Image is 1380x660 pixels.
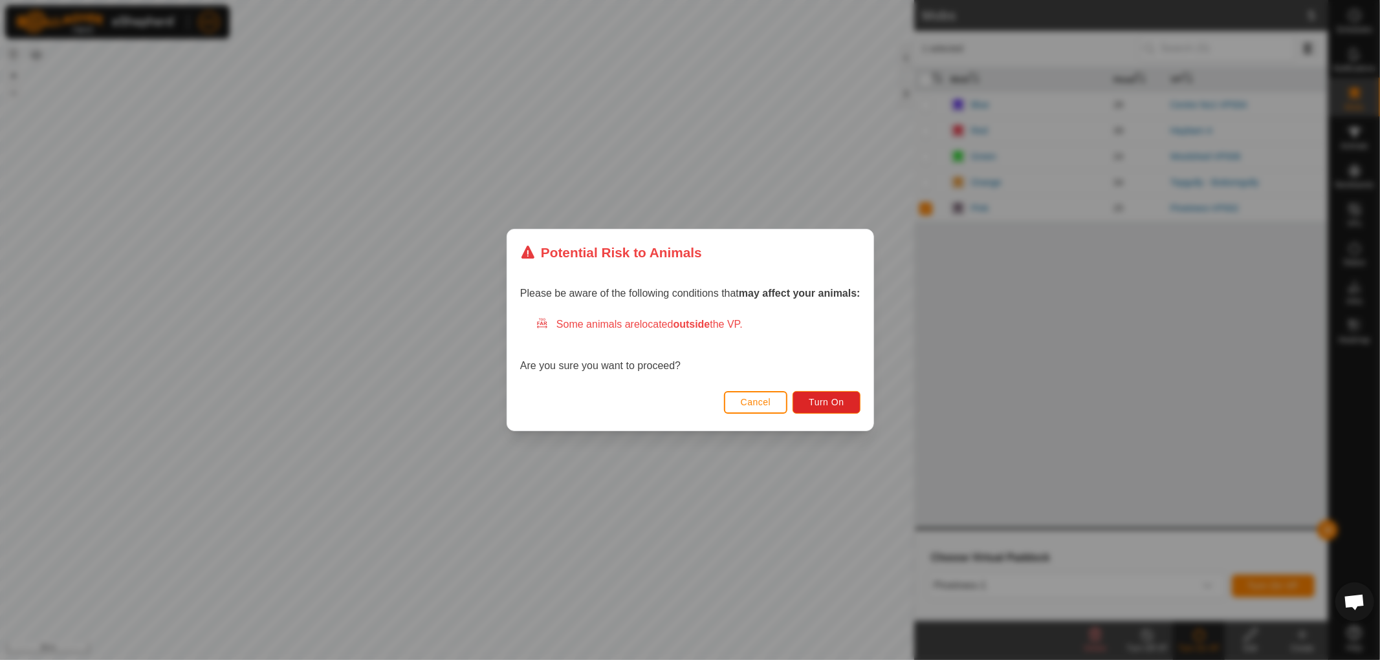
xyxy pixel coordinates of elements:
[723,391,787,414] button: Cancel
[1335,582,1374,621] div: Open chat
[520,288,860,299] span: Please be aware of the following conditions that
[673,319,710,330] strong: outside
[739,288,860,299] strong: may affect your animals:
[793,391,860,414] button: Turn On
[520,317,860,374] div: Are you sure you want to proceed?
[536,317,860,332] div: Some animals are
[640,319,743,330] span: located the VP.
[740,397,771,407] span: Cancel
[809,397,844,407] span: Turn On
[520,242,702,262] div: Potential Risk to Animals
